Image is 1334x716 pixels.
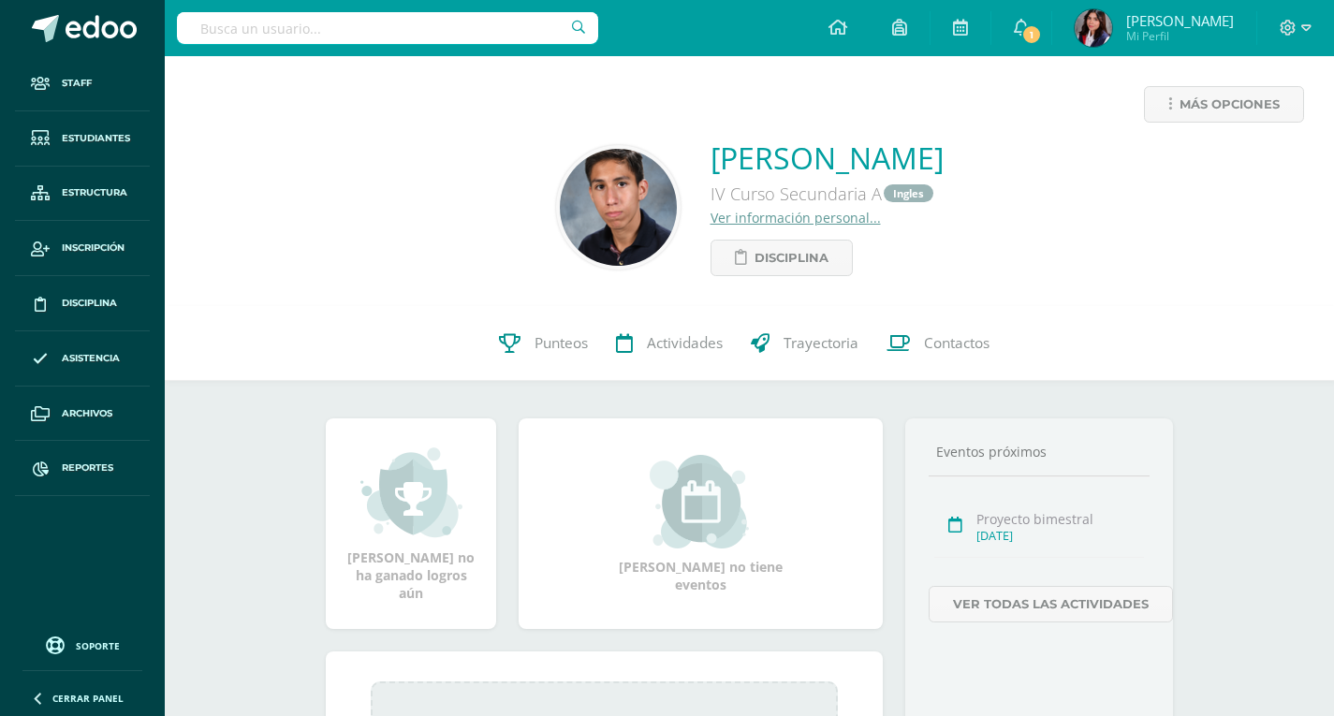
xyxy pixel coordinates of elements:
a: Disciplina [15,276,150,331]
a: Punteos [485,306,602,381]
span: Mi Perfil [1126,28,1234,44]
span: Staff [62,76,92,91]
span: Disciplina [755,241,828,275]
img: achievement_small.png [360,446,462,539]
a: Trayectoria [737,306,872,381]
a: Más opciones [1144,86,1304,123]
div: IV Curso Secundaria A [711,178,944,209]
a: Staff [15,56,150,111]
a: Ver información personal... [711,209,881,226]
img: event_small.png [650,455,752,548]
a: Contactos [872,306,1004,381]
span: Asistencia [62,351,120,366]
a: Ingles [884,184,933,202]
span: [PERSON_NAME] [1126,11,1234,30]
div: [PERSON_NAME] no ha ganado logros aún [344,446,477,602]
span: Soporte [76,639,120,652]
span: Más opciones [1180,87,1280,122]
span: Punteos [535,334,588,354]
span: Inscripción [62,241,125,256]
div: [PERSON_NAME] no tiene eventos [608,455,795,593]
a: Archivos [15,387,150,442]
a: Estudiantes [15,111,150,167]
span: Actividades [647,334,723,354]
span: Trayectoria [784,334,858,354]
a: Soporte [22,632,142,657]
a: Ver todas las actividades [929,586,1173,622]
span: Cerrar panel [52,692,124,705]
a: [PERSON_NAME] [711,138,944,178]
a: Reportes [15,441,150,496]
div: [DATE] [976,528,1144,544]
span: 1 [1021,24,1042,45]
div: Eventos próximos [929,443,1150,460]
img: 331a885a7a06450cabc094b6be9ba622.png [1075,9,1112,47]
a: Disciplina [711,240,853,276]
input: Busca un usuario... [177,12,598,44]
span: Reportes [62,460,113,475]
div: Proyecto bimestral [976,510,1144,528]
span: Estudiantes [62,131,130,146]
span: Estructura [62,185,127,200]
a: Inscripción [15,221,150,276]
a: Estructura [15,167,150,222]
span: Contactos [924,334,990,354]
span: Archivos [62,406,112,421]
img: 38a060a6862f520305f098195311d11b.png [560,149,677,266]
span: Disciplina [62,296,117,311]
a: Actividades [602,306,737,381]
a: Asistencia [15,331,150,387]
